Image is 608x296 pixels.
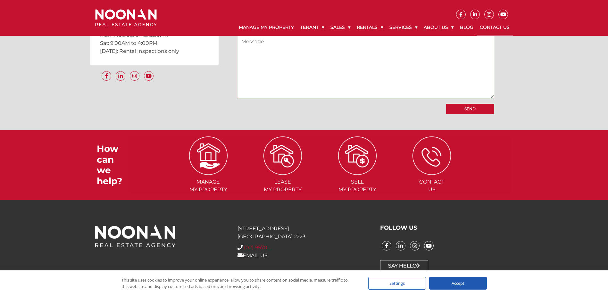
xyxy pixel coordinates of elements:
[446,104,494,114] input: Send
[354,19,386,36] a: Rentals
[246,152,320,193] a: ICONS Leasemy Property
[321,152,394,193] a: ICONS Sellmy Property
[477,19,513,36] a: Contact Us
[189,136,228,175] img: ICONS
[244,244,271,251] span: (02) 9570....
[327,19,354,36] a: Sales
[100,39,209,47] p: Sat: 9:00AM to 4:00PM
[237,252,268,259] a: EMAIL US
[380,225,513,232] h3: FOLLOW US
[171,178,245,193] span: Manage my Property
[368,277,426,290] div: Settings
[100,47,209,55] p: [DATE]: Rental Inspections only
[386,19,421,36] a: Services
[246,178,320,193] span: Lease my Property
[395,152,469,193] a: ICONS ContactUs
[171,152,245,193] a: ICONS Managemy Property
[121,277,355,290] div: This site uses cookies to improve your online experience, allow you to share content on social me...
[297,19,327,36] a: Tenant
[457,19,477,36] a: Blog
[236,19,297,36] a: Manage My Property
[263,136,302,175] img: ICONS
[244,244,271,251] a: Click to reveal phone number
[395,178,469,193] span: Contact Us
[338,136,377,175] img: ICONS
[380,260,428,272] a: Say Hello
[95,9,157,26] img: Noonan Real Estate Agency
[97,144,129,186] h3: How can we help?
[412,136,451,175] img: ICONS
[421,19,457,36] a: About Us
[237,225,370,241] p: [STREET_ADDRESS] [GEOGRAPHIC_DATA] 2223
[429,277,487,290] div: Accept
[321,178,394,193] span: Sell my Property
